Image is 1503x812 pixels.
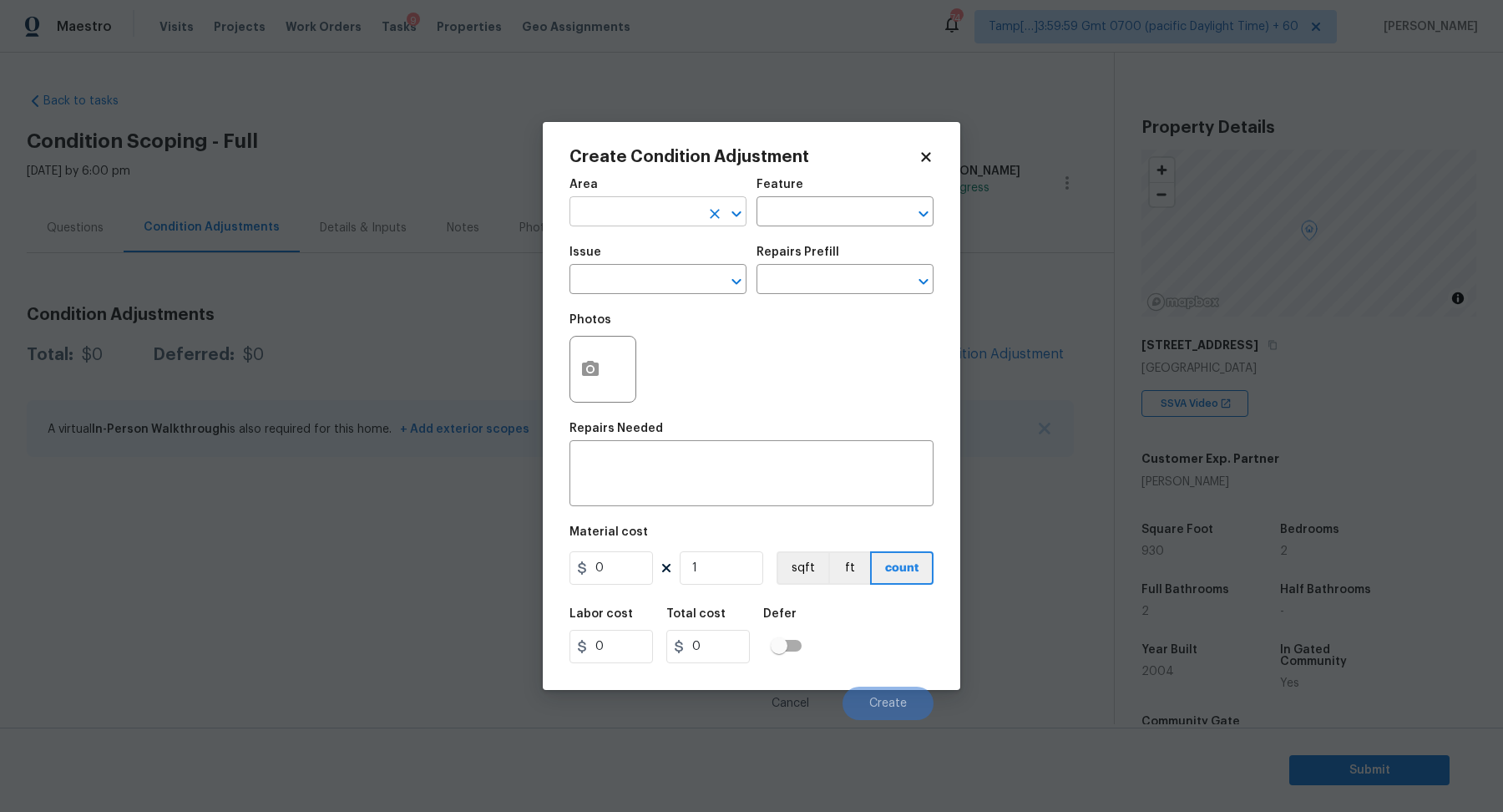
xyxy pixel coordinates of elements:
button: Create [843,687,934,720]
h5: Repairs Needed [569,423,663,434]
span: Cancel [772,698,809,710]
button: Open [725,202,748,226]
button: Open [912,270,935,293]
h5: Total cost [666,608,726,620]
button: Clear [703,202,726,226]
h5: Defer [763,608,797,620]
h5: Repairs Prefill [757,246,839,258]
h5: Photos [569,314,611,326]
h5: Issue [569,246,601,258]
button: sqft [777,551,828,585]
h5: Feature [757,179,803,190]
h5: Area [569,179,598,190]
button: Open [725,270,748,293]
h5: Labor cost [569,608,633,620]
h5: Material cost [569,526,648,538]
button: count [870,551,934,585]
button: Open [912,202,935,226]
h2: Create Condition Adjustment [569,149,918,165]
button: Cancel [745,687,836,720]
button: ft [828,551,870,585]
span: Create [869,698,907,710]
